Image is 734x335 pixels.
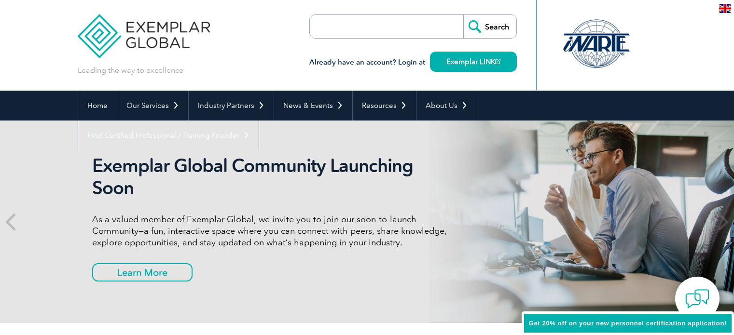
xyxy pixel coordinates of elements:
[430,52,517,72] a: Exemplar LINK
[117,91,188,121] a: Our Services
[719,4,731,13] img: en
[78,91,117,121] a: Home
[78,65,183,76] p: Leading the way to excellence
[353,91,416,121] a: Resources
[495,59,500,64] img: open_square.png
[92,214,454,248] p: As a valued member of Exemplar Global, we invite you to join our soon-to-launch Community—a fun, ...
[78,121,259,150] a: Find Certified Professional / Training Provider
[529,320,727,327] span: Get 20% off on your new personnel certification application!
[189,91,274,121] a: Industry Partners
[274,91,352,121] a: News & Events
[92,155,454,199] h2: Exemplar Global Community Launching Soon
[309,56,517,68] h3: Already have an account? Login at
[92,263,193,281] a: Learn More
[685,287,709,311] img: contact-chat.png
[463,15,516,38] input: Search
[416,91,477,121] a: About Us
